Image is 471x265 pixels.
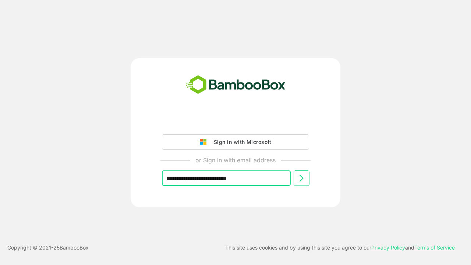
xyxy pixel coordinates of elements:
[162,134,309,150] button: Sign in with Microsoft
[371,244,405,251] a: Privacy Policy
[158,114,313,130] iframe: Sign in with Google Button
[200,139,210,145] img: google
[182,73,290,97] img: bamboobox
[414,244,455,251] a: Terms of Service
[195,156,276,165] p: or Sign in with email address
[225,243,455,252] p: This site uses cookies and by using this site you agree to our and
[7,243,89,252] p: Copyright © 2021- 25 BambooBox
[210,137,271,147] div: Sign in with Microsoft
